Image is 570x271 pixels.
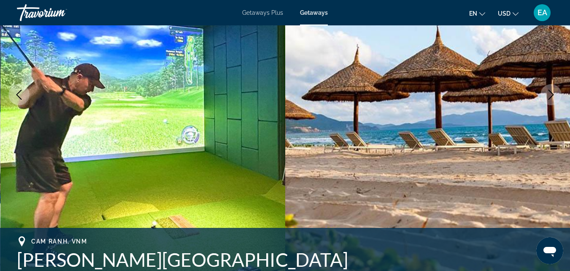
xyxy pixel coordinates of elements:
a: Travorium [17,2,101,24]
h1: [PERSON_NAME][GEOGRAPHIC_DATA] [17,249,553,271]
span: EA [538,8,547,17]
iframe: Кнопка запуска окна обмена сообщениями [536,237,563,264]
button: Previous image [8,84,30,105]
button: Next image [540,84,562,105]
a: Getaways [300,9,328,16]
button: User Menu [531,4,553,22]
button: Change currency [498,7,519,19]
a: Getaways Plus [242,9,283,16]
span: Cam Ranh, VNM [31,238,87,245]
span: en [469,10,477,17]
span: USD [498,10,511,17]
button: Change language [469,7,485,19]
